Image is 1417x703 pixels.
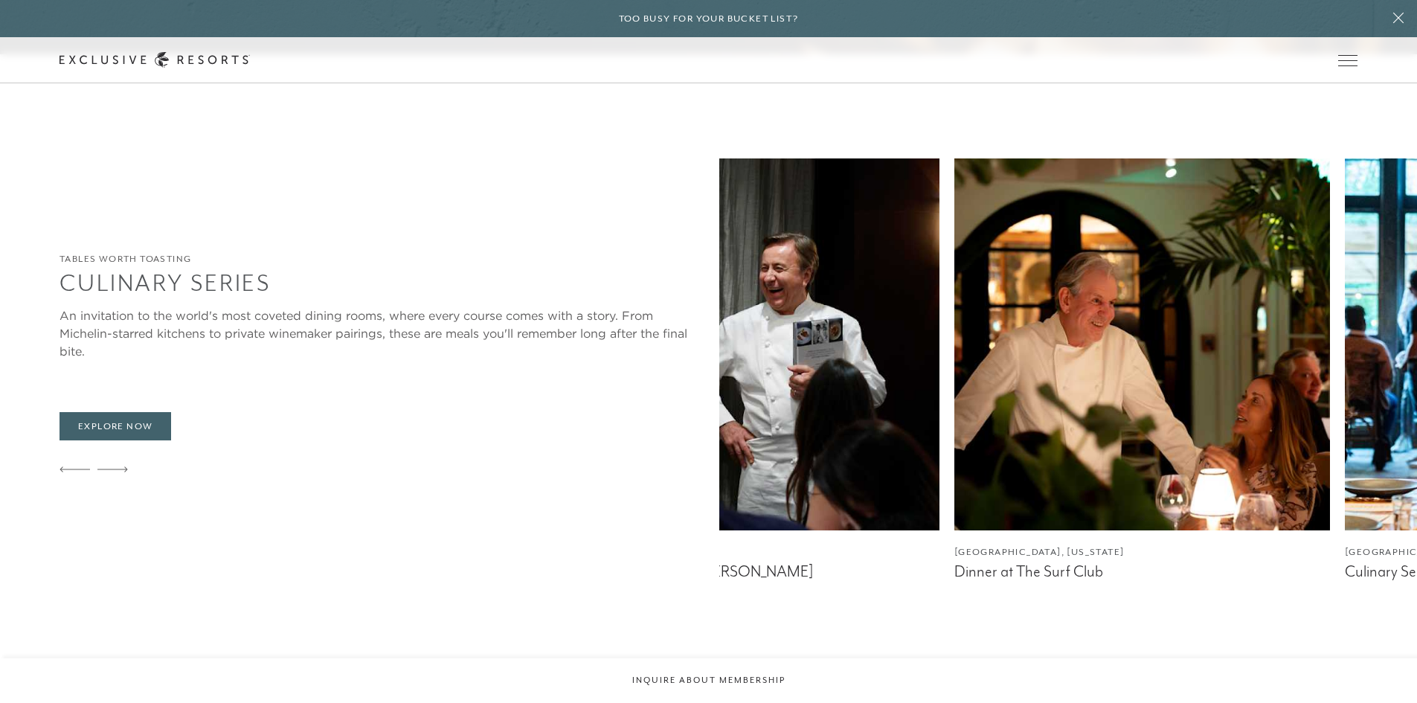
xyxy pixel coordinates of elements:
[60,252,704,266] h6: Tables Worth Toasting
[563,545,939,559] figcaption: [US_STATE], [US_STATE]
[60,306,704,360] div: An invitation to the world's most coveted dining rooms, where every course comes with a story. Fr...
[954,562,1330,581] figcaption: Dinner at The Surf Club
[1338,55,1357,65] button: Open navigation
[60,412,171,440] a: Explore Now
[954,545,1330,559] figcaption: [GEOGRAPHIC_DATA], [US_STATE]
[1349,635,1417,703] iframe: Qualified Messenger
[563,562,939,581] figcaption: An Evening with Chef [PERSON_NAME]
[619,12,799,26] h6: Too busy for your bucket list?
